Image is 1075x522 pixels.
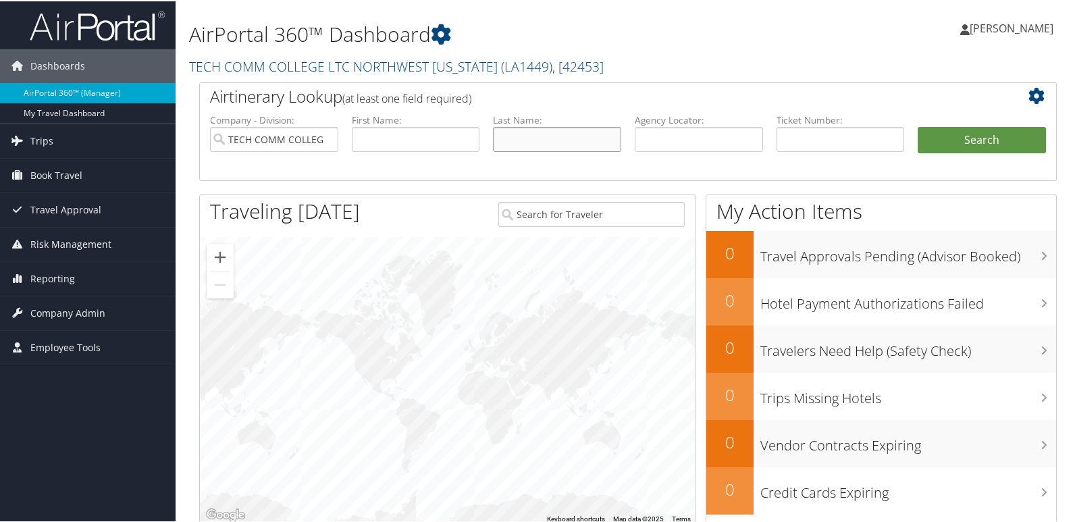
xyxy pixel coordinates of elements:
label: Last Name: [493,112,621,126]
h1: AirPortal 360™ Dashboard [189,19,775,47]
h1: My Action Items [706,196,1056,224]
h2: 0 [706,240,754,263]
a: 0Hotel Payment Authorizations Failed [706,277,1056,324]
h3: Credit Cards Expiring [760,475,1056,501]
span: Map data ©2025 [613,514,664,521]
a: 0Travel Approvals Pending (Advisor Booked) [706,230,1056,277]
span: Travel Approval [30,192,101,226]
a: TECH COMM COLLEGE LTC NORTHWEST [US_STATE] [189,56,604,74]
a: 0Vendor Contracts Expiring [706,419,1056,466]
a: 0Trips Missing Hotels [706,371,1056,419]
label: First Name: [352,112,480,126]
h2: 0 [706,288,754,311]
span: Reporting [30,261,75,294]
h2: 0 [706,382,754,405]
h3: Travel Approvals Pending (Advisor Booked) [760,239,1056,265]
h3: Hotel Payment Authorizations Failed [760,286,1056,312]
a: 0Credit Cards Expiring [706,466,1056,513]
h3: Vendor Contracts Expiring [760,428,1056,454]
img: airportal-logo.png [30,9,165,41]
a: [PERSON_NAME] [960,7,1067,47]
span: [PERSON_NAME] [970,20,1053,34]
span: Dashboards [30,48,85,82]
span: Risk Management [30,226,111,260]
label: Company - Division: [210,112,338,126]
h1: Traveling [DATE] [210,196,360,224]
button: Zoom out [207,270,234,297]
label: Agency Locator: [635,112,763,126]
span: Company Admin [30,295,105,329]
h2: 0 [706,335,754,358]
h3: Trips Missing Hotels [760,381,1056,407]
span: Book Travel [30,157,82,191]
span: , [ 42453 ] [552,56,604,74]
h2: 0 [706,429,754,452]
h3: Travelers Need Help (Safety Check) [760,334,1056,359]
input: Search for Traveler [498,201,684,226]
span: ( LA1449 ) [501,56,552,74]
button: Search [918,126,1046,153]
label: Ticket Number: [777,112,905,126]
span: Trips [30,123,53,157]
h2: Airtinerary Lookup [210,84,974,107]
a: Terms (opens in new tab) [672,514,691,521]
a: 0Travelers Need Help (Safety Check) [706,324,1056,371]
span: Employee Tools [30,330,101,363]
h2: 0 [706,477,754,500]
button: Zoom in [207,242,234,269]
span: (at least one field required) [342,90,471,105]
